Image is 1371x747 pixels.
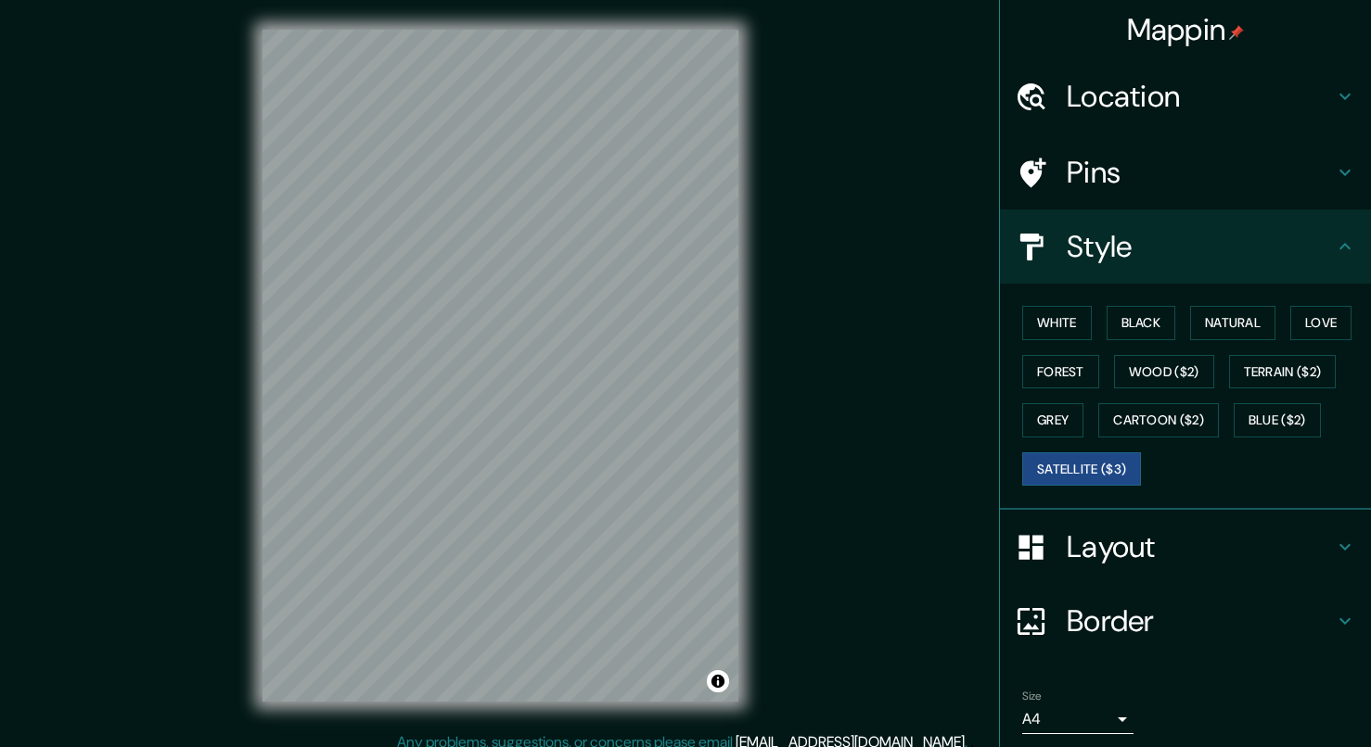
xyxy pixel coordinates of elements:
button: Blue ($2) [1234,403,1321,437]
div: Style [1000,209,1371,284]
button: Wood ($2) [1114,355,1214,389]
button: Grey [1022,403,1083,437]
button: Black [1107,306,1176,340]
button: Satellite ($3) [1022,452,1141,487]
h4: Layout [1067,528,1334,565]
button: Terrain ($2) [1229,355,1337,389]
canvas: Map [263,30,738,702]
h4: Border [1067,602,1334,639]
img: pin-icon.png [1229,25,1244,40]
div: Border [1000,584,1371,658]
div: Pins [1000,135,1371,209]
div: A4 [1022,704,1134,734]
h4: Style [1067,228,1334,265]
h4: Mappin [1127,11,1245,48]
button: Cartoon ($2) [1098,403,1219,437]
label: Size [1022,689,1042,704]
button: Natural [1190,306,1275,340]
iframe: Help widget launcher [1206,675,1351,727]
h4: Location [1067,78,1334,115]
button: Forest [1022,355,1099,389]
button: Love [1290,306,1352,340]
button: White [1022,306,1092,340]
div: Location [1000,59,1371,133]
div: Layout [1000,510,1371,584]
button: Toggle attribution [707,670,729,692]
h4: Pins [1067,154,1334,191]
